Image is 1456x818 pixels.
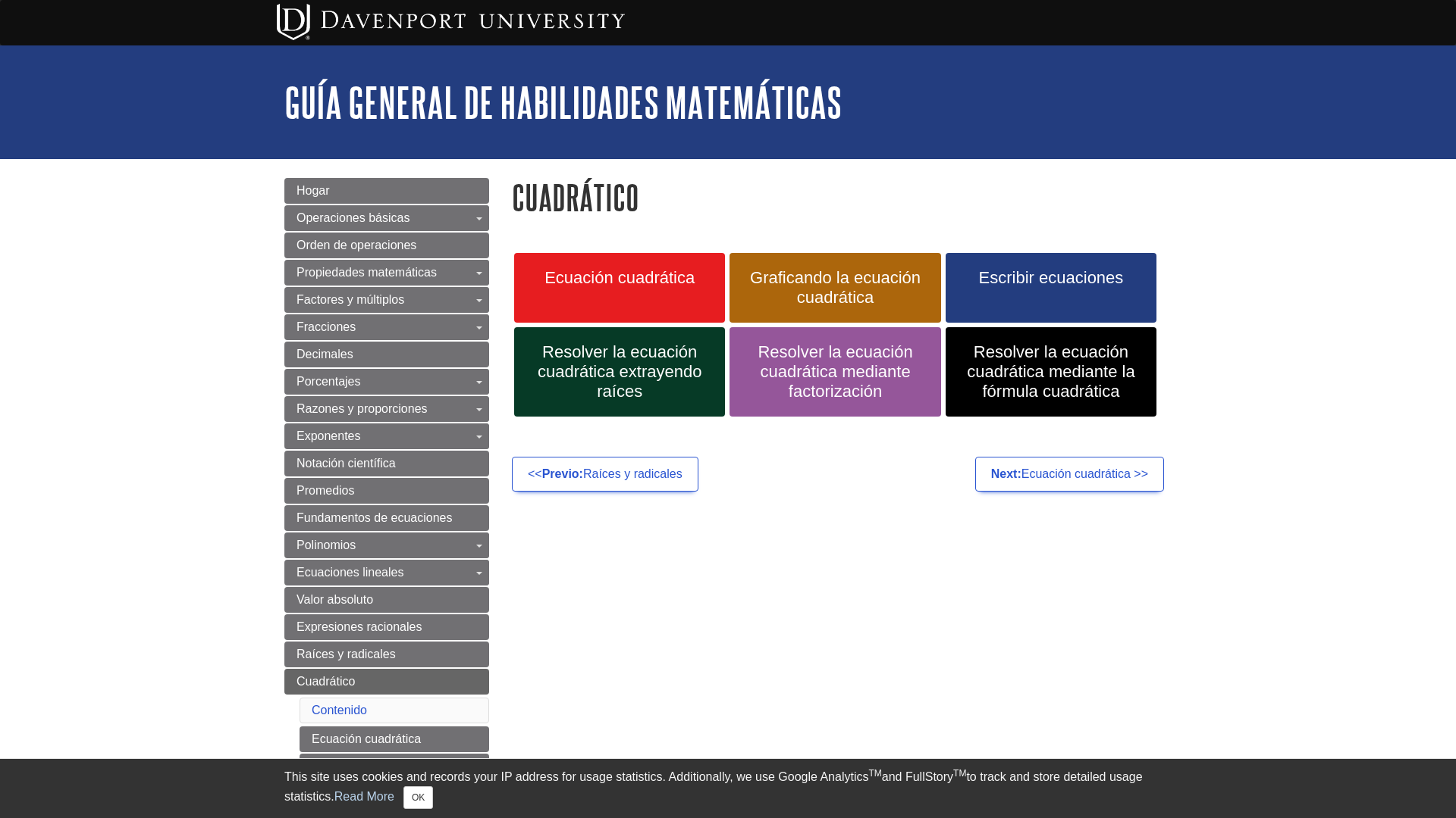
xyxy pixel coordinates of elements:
a: Resolver la ecuación cuadrática mediante la fórmula cuadrática [946,327,1156,417]
a: Contenido [312,704,367,717]
span: Raíces y radicales [297,648,396,660]
span: Graficando la ecuación cuadrática [741,268,929,308]
a: Raíces y radicales [284,642,489,667]
span: Cuadrático [297,675,355,688]
h1: Cuadrático [512,178,1172,217]
span: Polinomios [297,539,356,551]
span: Exponentes [297,429,361,442]
a: Expresiones racionales [284,614,489,640]
a: Promedios [284,478,489,504]
span: Ecuación cuadrática [526,268,714,288]
span: Razones y proporciones [297,402,428,415]
a: Factores y múltiplos [284,287,489,313]
strong: Previo: [542,467,583,480]
a: Operaciones básicas [284,205,489,231]
a: Decimales [284,342,489,367]
span: Porcentajes [297,375,361,388]
strong: Next: [991,467,1021,480]
a: Polinomios [284,532,489,558]
span: Notación científica [297,457,396,470]
img: Davenport University [277,4,625,40]
a: Guía general de habilidades matemáticas [284,79,842,126]
a: Fundamentos de ecuaciones [284,505,489,531]
span: Orden de operaciones [297,239,416,251]
a: Graficando la ecuación cuadrática [730,253,940,323]
span: Escribir ecuaciones [957,268,1145,288]
span: Resolver la ecuación cuadrática extrayendo raíces [526,342,714,401]
div: This site uses cookies and records your IP address for usage statistics. Additionally, we use Goo... [284,768,1172,809]
span: Factores y múltiplos [297,293,404,306]
a: Resolver la ecuación cuadrática extrayendo raíces [514,327,725,417]
a: Fracciones [284,314,489,340]
a: Propiedades matemáticas [284,260,489,286]
span: Fundamentos de ecuaciones [297,511,452,524]
a: Exponentes [284,423,489,449]
span: Valor absoluto [297,593,373,606]
span: Expresiones racionales [297,620,422,633]
a: Read More [334,790,394,803]
a: Next:Ecuación cuadrática >> [975,457,1164,492]
a: Ecuación cuadrática [300,726,489,752]
a: Resolver la ecuación cuadrática mediante factorización [730,327,940,417]
a: Ecuación cuadrática [514,253,725,323]
span: Promedios [297,484,354,497]
span: Operaciones básicas [297,211,409,224]
span: Decimales [297,348,353,361]
a: Notación científica [284,451,489,476]
a: Ecuaciones lineales [284,560,489,585]
sup: TM [953,768,966,779]
span: Propiedades matemáticas [297,266,437,279]
a: Hogar [284,178,489,204]
a: Orden de operaciones [284,233,489,258]
a: Porcentajes [284,369,489,395]
span: Resolver la ecuación cuadrática mediante factorización [741,342,929,401]
a: <<Previo:Raíces y radicales [512,457,698,492]
span: Hogar [297,184,330,197]
span: Fracciones [297,320,356,333]
button: Close [403,786,433,809]
sup: TM [868,768,881,779]
span: Resolver la ecuación cuadrática mediante la fórmula cuadrática [957,342,1145,401]
a: Cuadrático [284,669,489,695]
a: Graficando la ecuación cuadrática [300,754,489,798]
a: Escribir ecuaciones [946,253,1156,323]
span: Ecuaciones lineales [297,566,403,579]
a: Valor absoluto [284,587,489,613]
a: Razones y proporciones [284,396,489,422]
